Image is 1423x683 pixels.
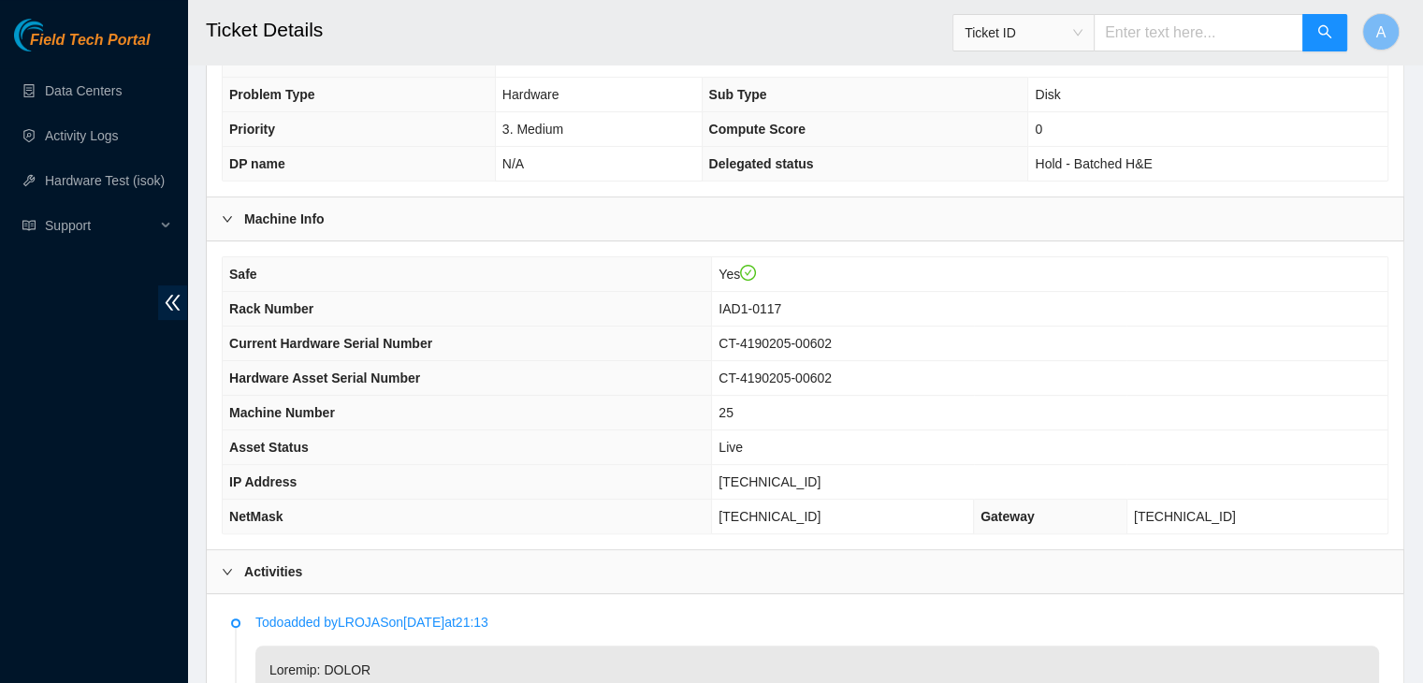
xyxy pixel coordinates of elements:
[244,561,302,582] b: Activities
[980,509,1035,524] span: Gateway
[207,550,1403,593] div: Activities
[244,209,325,229] b: Machine Info
[229,509,283,524] span: NetMask
[502,87,559,102] span: Hardware
[30,32,150,50] span: Field Tech Portal
[719,336,832,351] span: CT-4190205-00602
[1035,122,1042,137] span: 0
[719,405,733,420] span: 25
[229,87,315,102] span: Problem Type
[719,301,781,316] span: IAD1-0117
[719,440,743,455] span: Live
[222,213,233,225] span: right
[709,87,767,102] span: Sub Type
[1376,21,1387,44] span: A
[502,156,524,171] span: N/A
[709,122,806,137] span: Compute Score
[229,474,297,489] span: IP Address
[14,34,150,58] a: Akamai TechnologiesField Tech Portal
[229,301,313,316] span: Rack Number
[719,267,756,282] span: Yes
[965,19,1082,47] span: Ticket ID
[229,336,432,351] span: Current Hardware Serial Number
[1035,87,1060,102] span: Disk
[719,509,820,524] span: [TECHNICAL_ID]
[719,474,820,489] span: [TECHNICAL_ID]
[709,156,814,171] span: Delegated status
[14,19,94,51] img: Akamai Technologies
[229,405,335,420] span: Machine Number
[255,612,1379,632] p: Todo added by LROJAS on [DATE] at 21:13
[1094,14,1303,51] input: Enter text here...
[229,371,420,385] span: Hardware Asset Serial Number
[1035,156,1152,171] span: Hold - Batched H&E
[1134,509,1236,524] span: [TECHNICAL_ID]
[229,440,309,455] span: Asset Status
[1362,13,1400,51] button: A
[45,83,122,98] a: Data Centers
[45,207,155,244] span: Support
[207,197,1403,240] div: Machine Info
[158,285,187,320] span: double-left
[740,265,757,282] span: check-circle
[45,128,119,143] a: Activity Logs
[222,566,233,577] span: right
[719,371,832,385] span: CT-4190205-00602
[229,156,285,171] span: DP name
[1317,24,1332,42] span: search
[1302,14,1347,51] button: search
[229,122,275,137] span: Priority
[22,219,36,232] span: read
[229,267,257,282] span: Safe
[45,173,165,188] a: Hardware Test (isok)
[502,122,563,137] span: 3. Medium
